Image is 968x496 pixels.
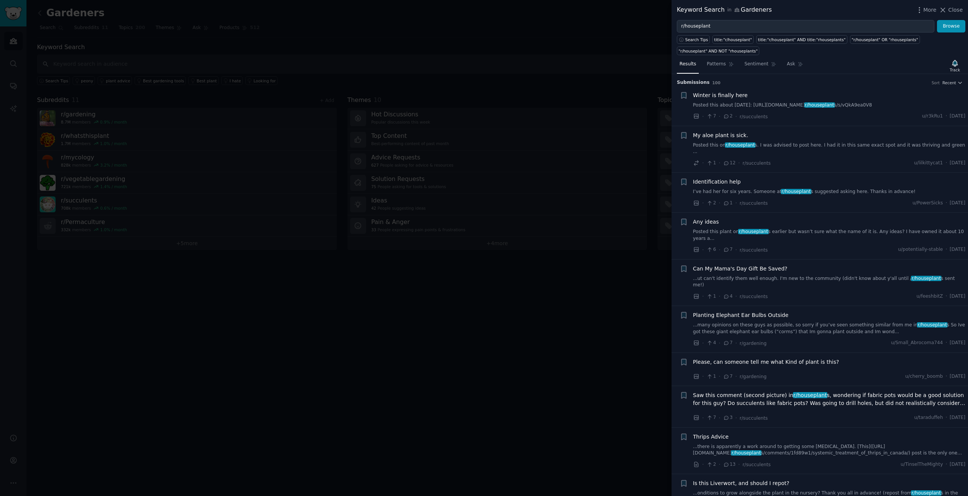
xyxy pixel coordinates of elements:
[677,58,699,74] a: Results
[735,199,737,207] span: ·
[719,199,720,207] span: ·
[693,265,788,273] span: Can My Mama's Day Gift Be Saved?
[915,6,937,14] button: More
[912,200,943,207] span: u/PowerSicks
[677,46,759,55] a: "r/houseplant" AND NOT "rhouseplants"
[725,142,755,148] span: r/houseplant
[727,7,731,14] span: in
[735,414,737,422] span: ·
[735,292,737,300] span: ·
[677,35,710,44] button: Search Tips
[693,391,966,407] a: Saw this comment (second picture) inr/houseplants, wondering if fabric pots would be a good solut...
[723,414,732,421] span: 3
[707,61,726,68] span: Patterns
[950,414,965,421] span: [DATE]
[723,461,735,468] span: 13
[738,229,769,234] span: r/houseplant
[946,113,947,120] span: ·
[937,20,965,33] button: Browse
[723,373,732,380] span: 7
[706,293,716,300] span: 1
[702,460,704,468] span: ·
[781,189,811,194] span: r/houseplant
[693,229,966,242] a: Posted this plant onr/houseplants earlier but wasn’t sure what the name of it is. Any ideas? I ha...
[911,490,942,496] span: r/houseplant
[898,246,943,253] span: u/potentially-stable
[946,461,947,468] span: ·
[719,292,720,300] span: ·
[702,292,704,300] span: ·
[693,479,790,487] a: Is this Liverwort, and should I repot?
[702,246,704,254] span: ·
[693,433,729,441] a: Thrips Advice
[942,80,963,85] button: Recent
[723,200,732,207] span: 1
[946,293,947,300] span: ·
[947,58,963,74] button: Track
[702,414,704,422] span: ·
[702,372,704,380] span: ·
[932,80,940,85] div: Sort
[719,414,720,422] span: ·
[905,373,943,380] span: u/cherry_boomb
[677,20,934,33] input: Try a keyword related to your business
[719,159,720,167] span: ·
[950,113,965,120] span: [DATE]
[693,131,748,139] a: My aloe plant is sick.
[743,161,771,166] span: r/succulents
[740,114,768,119] span: r/succulents
[693,218,719,226] span: Any ideas
[917,293,943,300] span: u/feeshbitZ
[693,189,966,195] a: I’ve had her for six years. Someone atr/houseplants suggested asking here. Thanks in advance!
[706,373,716,380] span: 1
[702,159,704,167] span: ·
[723,160,735,167] span: 12
[852,37,918,42] div: "r/houseplant" OR "rhouseplants"
[742,58,779,74] a: Sentiment
[706,340,716,346] span: 4
[679,61,696,68] span: Results
[793,392,828,398] span: r/houseplant
[758,37,846,42] div: title:"r/houseplant" AND title:"rhouseplants"
[693,91,748,99] a: Winter is finally here
[740,341,766,346] span: r/gardening
[693,178,741,186] a: Identification help
[950,160,965,167] span: [DATE]
[891,340,943,346] span: u/Small_Abrocoma744
[693,322,966,335] a: ...many opinions on these guys as possible, so sorry if you’ve seen something similar from me inr...
[706,113,716,120] span: 7
[693,102,966,109] a: Posted this about [DATE]: [URL][DOMAIN_NAME]r/houseplants/s/vQkA9ea0V8
[914,160,943,167] span: u/lilkittycat1
[702,113,704,121] span: ·
[693,391,966,407] span: Saw this comment (second picture) in s, wondering if fabric pots would be a good solution for thi...
[693,443,966,457] a: ...there is apparently a work around to getting some [MEDICAL_DATA]. [This]([URL][DOMAIN_NAME]r/h...
[693,358,839,366] span: Please, can someone tell me what Kind of plant is this?
[719,246,720,254] span: ·
[735,372,737,380] span: ·
[702,199,704,207] span: ·
[706,246,716,253] span: 6
[950,246,965,253] span: [DATE]
[738,460,740,468] span: ·
[740,201,768,206] span: r/succulents
[719,372,720,380] span: ·
[702,339,704,347] span: ·
[917,322,948,328] span: r/houseplant
[901,461,943,468] span: u/TinselTheMighty
[745,61,768,68] span: Sentiment
[719,113,720,121] span: ·
[723,246,732,253] span: 7
[756,35,847,44] a: title:"r/houseplant" AND title:"rhouseplants"
[693,311,789,319] a: Planting Elephant Ear Bulbs Outside
[946,414,947,421] span: ·
[950,67,960,73] div: Track
[712,35,754,44] a: title:"r/houseplant"
[723,113,732,120] span: 2
[946,200,947,207] span: ·
[693,142,966,155] a: Posted this onr/houseplants. I was advised to post here. I had it in this same exact spot and it ...
[706,461,716,468] span: 2
[714,37,752,42] div: title:"r/houseplant"
[719,339,720,347] span: ·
